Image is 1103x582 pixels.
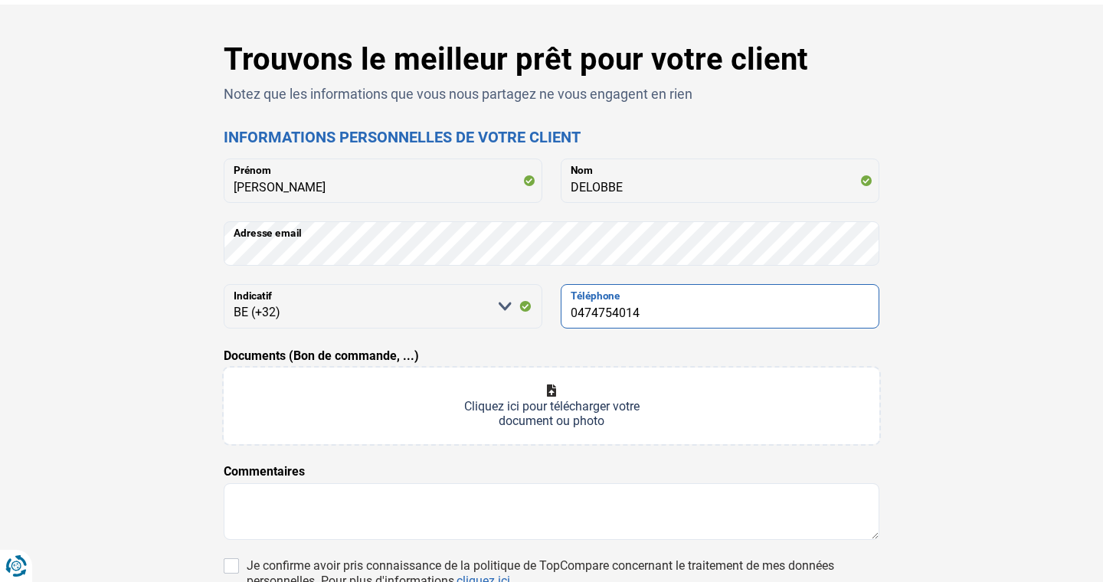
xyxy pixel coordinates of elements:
input: 401020304 [561,284,879,329]
h2: Informations personnelles de votre client [224,128,879,146]
select: Indicatif [224,284,542,329]
label: Documents (Bon de commande, ...) [224,347,419,365]
p: Notez que les informations que vous nous partagez ne vous engagent en rien [224,84,879,103]
label: Commentaires [224,463,305,481]
h1: Trouvons le meilleur prêt pour votre client [224,41,879,78]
